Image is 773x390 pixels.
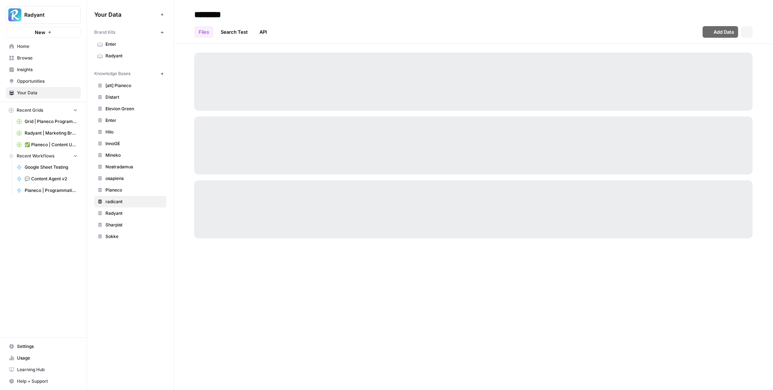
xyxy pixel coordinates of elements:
a: Insights [6,64,81,75]
span: 💬 Content Agent v2 [25,176,78,182]
span: Distart [105,94,163,100]
a: Radyant | Marketing Breakdowns [13,127,81,139]
button: Workspace: Radyant [6,6,81,24]
span: Learning Hub [17,366,78,373]
a: Search Test [216,26,252,38]
a: Browse [6,52,81,64]
a: Files [194,26,213,38]
button: Recent Grids [6,105,81,116]
span: Radyant [24,11,68,19]
button: Add Data [703,26,738,38]
span: Radyant [105,53,163,59]
span: Planeco | Programmatic Cluster für "Bauvoranfrage" [25,187,78,194]
a: ✅ Planeco | Content Update at Scale [13,139,81,151]
span: Sokke [105,233,163,240]
span: Add Data [714,28,734,36]
a: Google Sheet Testing [13,161,81,173]
a: Home [6,41,81,52]
span: Usage [17,355,78,361]
span: Browse [17,55,78,61]
span: Home [17,43,78,50]
a: Learning Hub [6,364,81,375]
a: Enter [94,115,166,126]
img: Radyant Logo [8,8,21,21]
a: Opportunities [6,75,81,87]
span: radicant [105,198,163,205]
span: Enter [105,117,163,124]
span: Knowledge Bases [94,70,130,77]
button: New [6,27,81,38]
a: Grid | Planeco Programmatic Cluster [13,116,81,127]
span: Nostradamus [105,164,163,170]
a: Planeco | Programmatic Cluster für "Bauvoranfrage" [13,185,81,196]
a: Radyant [94,50,166,62]
a: Radyant [94,208,166,219]
a: Nostradamus [94,161,166,173]
a: Mineko [94,149,166,161]
a: Planeco [94,184,166,196]
span: osapiens [105,175,163,182]
span: Settings [17,343,78,350]
span: ✅ Planeco | Content Update at Scale [25,141,78,148]
span: Radyant [105,210,163,217]
span: Your Data [17,90,78,96]
a: Distart [94,91,166,103]
a: Sharpist [94,219,166,231]
span: Planeco [105,187,163,193]
a: InnoGE [94,138,166,149]
a: Sokke [94,231,166,242]
span: Recent Grids [17,107,43,114]
span: Insights [17,66,78,73]
span: Mineko [105,152,163,159]
a: API [255,26,271,38]
span: Recent Workflows [17,153,54,159]
span: Elevion Green [105,106,163,112]
span: Hilo [105,129,163,135]
a: Settings [6,341,81,352]
a: Hilo [94,126,166,138]
span: InnoGE [105,140,163,147]
button: Recent Workflows [6,151,81,161]
button: Help + Support [6,375,81,387]
span: Radyant | Marketing Breakdowns [25,130,78,136]
span: Brand Kits [94,29,115,36]
a: osapiens [94,173,166,184]
span: Sharpist [105,222,163,228]
span: Opportunities [17,78,78,85]
a: Usage [6,352,81,364]
a: [alt] Planeco [94,80,166,91]
span: Your Data [94,10,158,19]
span: Google Sheet Testing [25,164,78,171]
a: 💬 Content Agent v2 [13,173,81,185]
a: Enter [94,38,166,50]
span: New [35,29,45,36]
span: Help + Support [17,378,78,385]
a: radicant [94,196,166,208]
span: Enter [105,41,163,48]
span: Grid | Planeco Programmatic Cluster [25,118,78,125]
span: [alt] Planeco [105,82,163,89]
a: Elevion Green [94,103,166,115]
a: Your Data [6,87,81,99]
